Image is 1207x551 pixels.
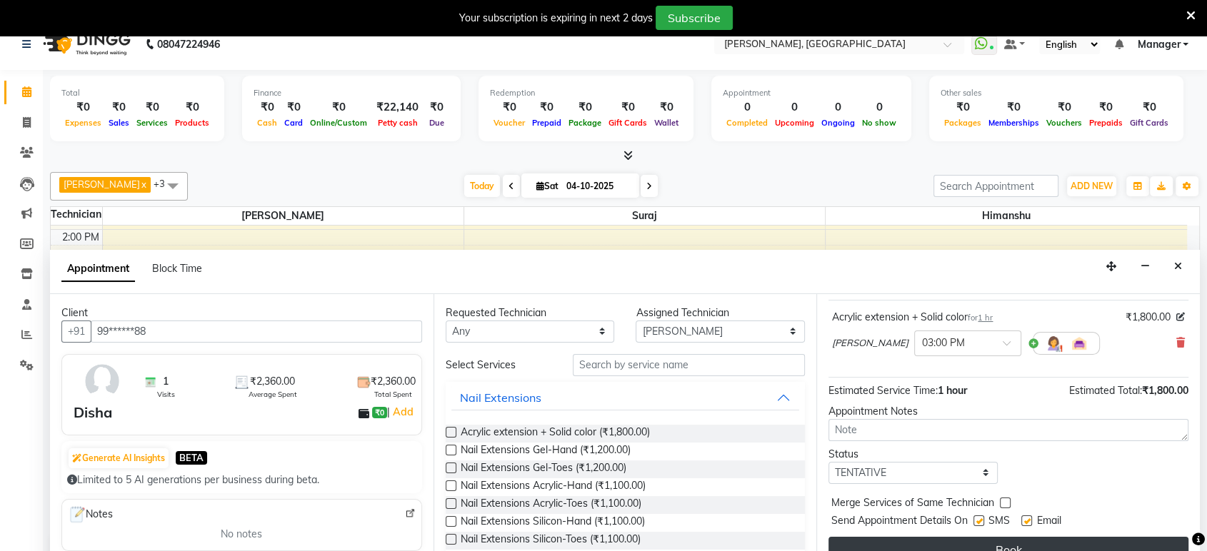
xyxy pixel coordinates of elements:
div: ₹0 [133,99,171,116]
div: Client [61,305,422,320]
div: Requested Technician [446,305,615,320]
span: Petty cash [374,118,421,128]
span: Suraj [464,207,825,225]
span: BETA [176,451,207,465]
span: Average Spent [249,389,297,400]
button: Generate AI Insights [69,448,169,468]
span: Gift Cards [605,118,651,128]
span: Today [464,175,500,197]
img: logo [36,24,134,64]
div: Technician [51,207,102,222]
span: No show [858,118,900,128]
span: Total Spent [374,389,412,400]
span: Packages [941,118,985,128]
button: Nail Extensions [451,385,800,410]
button: Subscribe [656,6,733,30]
span: Gift Cards [1126,118,1172,128]
span: Due [426,118,448,128]
div: ₹0 [171,99,213,116]
div: Status [828,447,998,462]
div: ₹22,140 [371,99,424,116]
span: Himanshu [826,207,1187,225]
div: ₹0 [529,99,565,116]
span: [PERSON_NAME] [64,178,140,190]
div: 0 [723,99,771,116]
span: Wallet [651,118,682,128]
div: ₹0 [424,99,449,116]
span: Memberships [985,118,1043,128]
span: Merge Services of Same Technician [831,495,994,513]
span: Voucher [490,118,529,128]
div: ₹0 [490,99,529,116]
span: 1 hour [938,384,967,397]
span: Services [133,118,171,128]
span: +3 [154,178,176,189]
span: Estimated Total: [1069,384,1142,397]
span: Vouchers [1043,118,1086,128]
span: Ongoing [818,118,858,128]
div: Redemption [490,87,682,99]
span: Nail Extensions Gel-Hand (₹1,200.00) [461,443,631,460]
span: Sales [105,118,133,128]
span: Appointment [61,256,135,282]
img: Hairdresser.png [1045,335,1062,352]
input: 2025-10-04 [562,176,633,197]
div: Your subscription is expiring in next 2 days [459,11,653,26]
div: ₹0 [605,99,651,116]
span: ₹0 [372,407,387,418]
span: | [387,403,415,420]
div: ₹0 [254,99,281,116]
span: Nail Extensions Silicon-Hand (₹1,100.00) [461,514,645,532]
button: ADD NEW [1067,176,1116,196]
div: Assigned Technician [636,305,805,320]
button: Close [1168,256,1188,278]
div: 0 [858,99,900,116]
div: ₹0 [1086,99,1126,116]
span: Block Time [152,262,202,275]
div: ₹0 [941,99,985,116]
span: Manager [1137,37,1180,52]
span: Upcoming [771,118,818,128]
span: Expenses [61,118,105,128]
div: Total [61,87,213,99]
span: Notes [68,505,113,524]
span: Nail Extensions Gel-Toes (₹1,200.00) [461,460,626,478]
input: Search by service name [573,354,806,376]
button: +91 [61,320,91,343]
div: ₹0 [1126,99,1172,116]
span: Completed [723,118,771,128]
span: Nail Extensions Acrylic-Hand (₹1,100.00) [461,478,646,496]
div: Limited to 5 AI generations per business during beta. [67,472,416,487]
span: 1 hr [978,313,993,323]
div: ₹0 [61,99,105,116]
span: Cash [254,118,281,128]
div: 0 [771,99,818,116]
div: Nail Extensions [460,389,541,406]
span: Nail Extensions Silicon-Toes (₹1,100.00) [461,532,641,550]
div: ₹0 [105,99,133,116]
span: ₹1,800.00 [1142,384,1188,397]
span: Card [281,118,306,128]
span: 1 [163,374,169,389]
span: Prepaid [529,118,565,128]
span: Online/Custom [306,118,371,128]
div: ₹0 [281,99,306,116]
img: Interior.png [1071,335,1088,352]
input: Search by Name/Mobile/Email/Code [91,320,422,343]
img: avatar [81,360,123,402]
div: Disha [74,402,112,423]
div: ₹0 [985,99,1043,116]
span: [PERSON_NAME] [103,207,464,225]
div: ₹0 [306,99,371,116]
input: Search Appointment [933,175,1058,197]
span: Package [565,118,605,128]
div: 2:00 PM [59,230,102,245]
span: Prepaids [1086,118,1126,128]
div: ₹0 [651,99,682,116]
span: No notes [221,527,262,542]
span: ADD NEW [1071,181,1113,191]
a: x [140,178,146,190]
span: Sat [533,181,562,191]
span: ₹2,360.00 [371,374,416,389]
div: 0 [818,99,858,116]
